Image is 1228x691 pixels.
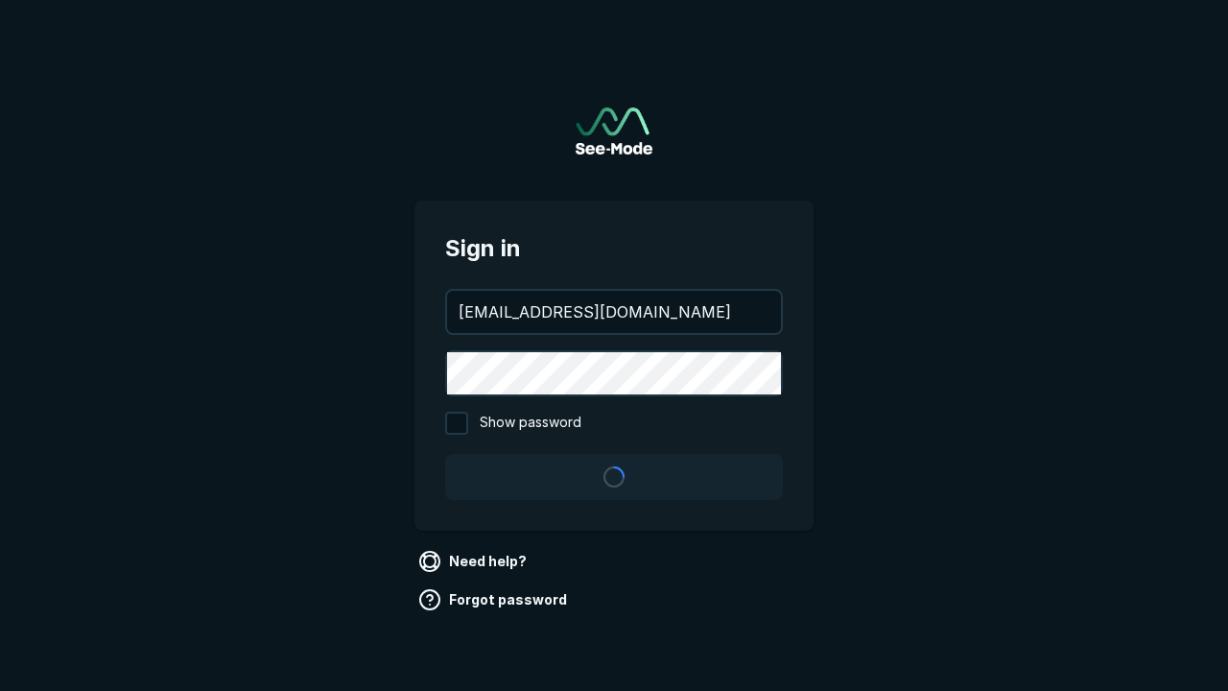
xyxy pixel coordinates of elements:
span: Show password [480,412,581,435]
span: Sign in [445,231,783,266]
input: your@email.com [447,291,781,333]
a: Forgot password [414,584,575,615]
a: Go to sign in [576,107,652,155]
img: See-Mode Logo [576,107,652,155]
a: Need help? [414,546,534,577]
